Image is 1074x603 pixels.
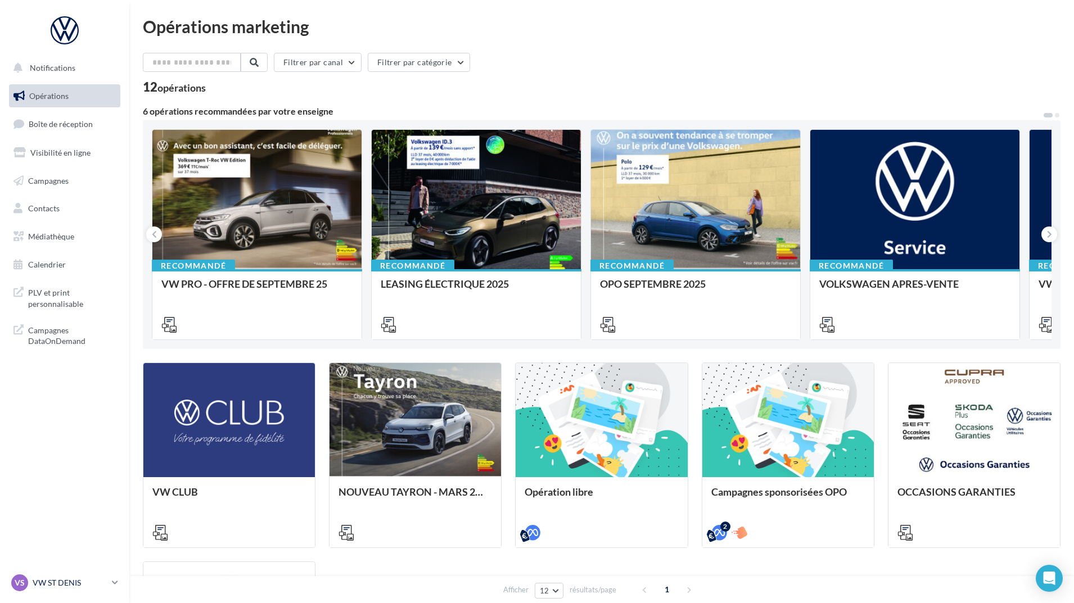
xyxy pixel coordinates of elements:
[7,197,123,220] a: Contacts
[28,285,116,309] span: PLV et print personnalisable
[7,169,123,193] a: Campagnes
[570,584,616,595] span: résultats/page
[15,577,25,588] span: VS
[28,203,60,213] span: Contacts
[339,486,492,509] div: NOUVEAU TAYRON - MARS 2025
[143,18,1061,35] div: Opérations marketing
[540,586,549,595] span: 12
[28,323,116,347] span: Campagnes DataOnDemand
[819,278,1010,301] div: VOLKSWAGEN APRES-VENTE
[9,572,120,593] a: VS VW ST DENIS
[152,486,306,509] div: VW CLUB
[368,53,470,72] button: Filtrer par catégorie
[29,91,69,101] span: Opérations
[28,175,69,185] span: Campagnes
[157,83,206,93] div: opérations
[29,119,93,129] span: Boîte de réception
[503,584,529,595] span: Afficher
[30,63,75,72] span: Notifications
[7,112,123,136] a: Boîte de réception
[161,278,353,301] div: VW PRO - OFFRE DE SEPTEMBRE 25
[535,583,563,599] button: 12
[143,81,206,93] div: 12
[600,278,791,301] div: OPO SEPTEMBRE 2025
[274,53,362,72] button: Filtrer par canal
[7,318,123,351] a: Campagnes DataOnDemand
[28,232,74,241] span: Médiathèque
[30,148,91,157] span: Visibilité en ligne
[28,260,66,269] span: Calendrier
[143,107,1043,116] div: 6 opérations recommandées par votre enseigne
[897,486,1051,509] div: OCCASIONS GARANTIES
[7,225,123,248] a: Médiathèque
[720,522,730,532] div: 2
[525,486,678,509] div: Opération libre
[1036,565,1063,592] div: Open Intercom Messenger
[658,581,676,599] span: 1
[7,56,118,80] button: Notifications
[7,141,123,165] a: Visibilité en ligne
[381,278,572,301] div: LEASING ÉLECTRIQUE 2025
[371,260,454,272] div: Recommandé
[7,280,123,314] a: PLV et print personnalisable
[7,253,123,276] a: Calendrier
[711,486,865,509] div: Campagnes sponsorisées OPO
[7,84,123,108] a: Opérations
[152,260,235,272] div: Recommandé
[590,260,674,272] div: Recommandé
[33,577,107,588] p: VW ST DENIS
[810,260,893,272] div: Recommandé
